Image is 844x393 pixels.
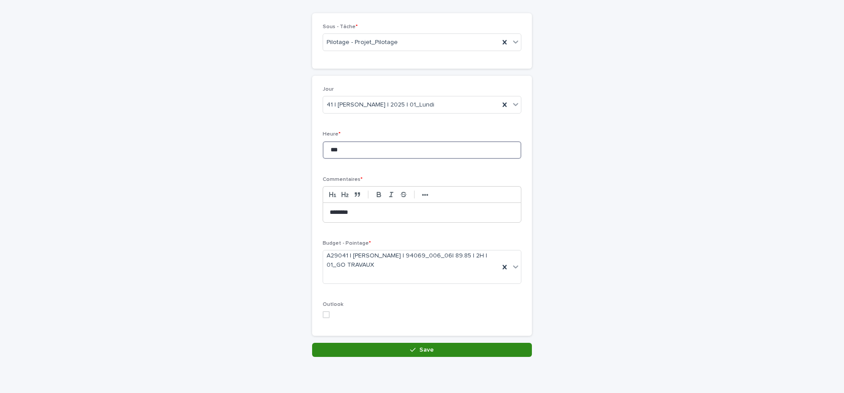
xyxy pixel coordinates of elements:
[323,177,363,182] span: Commentaires
[422,191,429,198] strong: •••
[312,343,532,357] button: Save
[327,100,434,110] span: 41 | [PERSON_NAME] | 2025 | 01_Lundi
[419,189,431,200] button: •••
[323,24,358,29] span: Sous - Tâche
[327,251,496,270] span: A29041 | [PERSON_NAME] | 94069_006_06| 89.85 | 2H | 01_GO TRAVAUX
[323,241,371,246] span: Budget - Pointage
[323,132,341,137] span: Heure
[419,347,434,353] span: Save
[327,38,398,47] span: Pilotage - Projet_Pilotage
[323,302,343,307] span: Outlook
[323,87,334,92] span: Jour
